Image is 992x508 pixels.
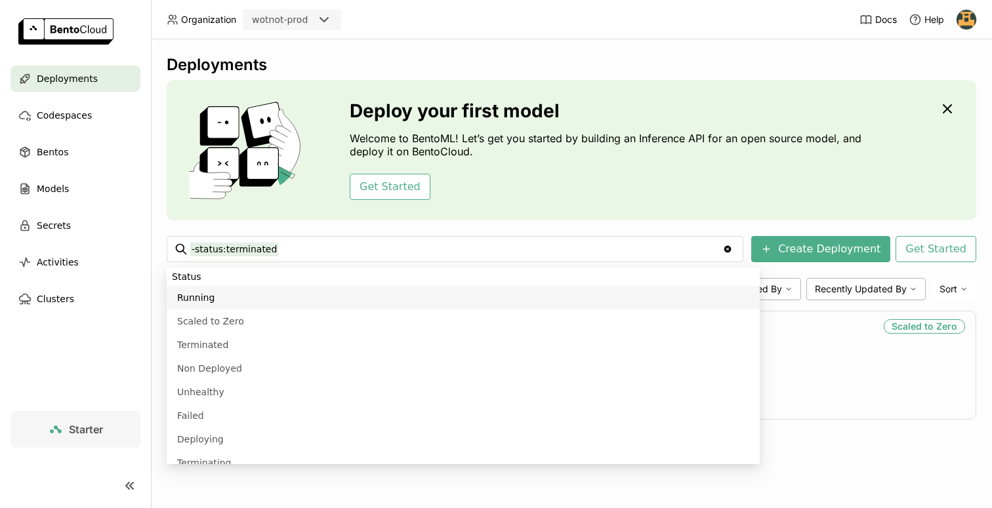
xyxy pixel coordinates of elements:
[10,286,140,312] a: Clusters
[10,66,140,92] a: Deployments
[167,380,760,404] li: Unhealthy
[909,13,944,26] div: Help
[815,283,907,295] span: Recently Updated By
[37,144,68,160] span: Bentos
[722,244,733,254] svg: Clear value
[190,239,722,260] input: Search
[350,100,868,121] h3: Deploy your first model
[957,10,976,29] img: WotNot Developer
[896,236,976,262] button: Get Started
[167,451,760,475] li: Terminating
[37,71,98,87] span: Deployments
[10,249,140,275] a: Activities
[167,404,760,427] li: Failed
[167,267,760,464] ul: Menu
[10,176,140,202] a: Models
[931,278,976,300] div: Sort
[37,291,74,307] span: Clusters
[167,309,760,333] li: Scaled to Zero
[884,319,965,334] div: Scaled to Zero
[69,423,103,436] span: Starter
[10,139,140,165] a: Bentos
[875,14,897,26] span: Docs
[725,278,801,300] div: Created By
[18,18,114,45] img: logo
[167,427,760,451] li: Deploying
[924,14,944,26] span: Help
[167,333,760,357] li: Terminated
[252,13,308,26] div: wotnot-prod
[177,101,318,199] img: cover onboarding
[859,13,897,26] a: Docs
[167,357,760,380] li: Non Deployed
[350,132,868,158] p: Welcome to BentoML! Let’s get you started by building an Inference API for an open source model, ...
[10,212,140,239] a: Secrets
[167,267,760,286] li: Status
[181,14,236,26] span: Organization
[37,181,69,197] span: Models
[940,283,957,295] span: Sort
[350,174,430,200] button: Get Started
[751,236,890,262] button: Create Deployment
[309,14,310,27] input: Selected wotnot-prod.
[37,254,79,270] span: Activities
[37,218,71,233] span: Secrets
[167,55,976,75] div: Deployments
[167,286,760,309] li: Running
[37,107,92,123] span: Codespaces
[806,278,926,300] div: Recently Updated By
[10,102,140,128] a: Codespaces
[10,411,140,448] a: Starter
